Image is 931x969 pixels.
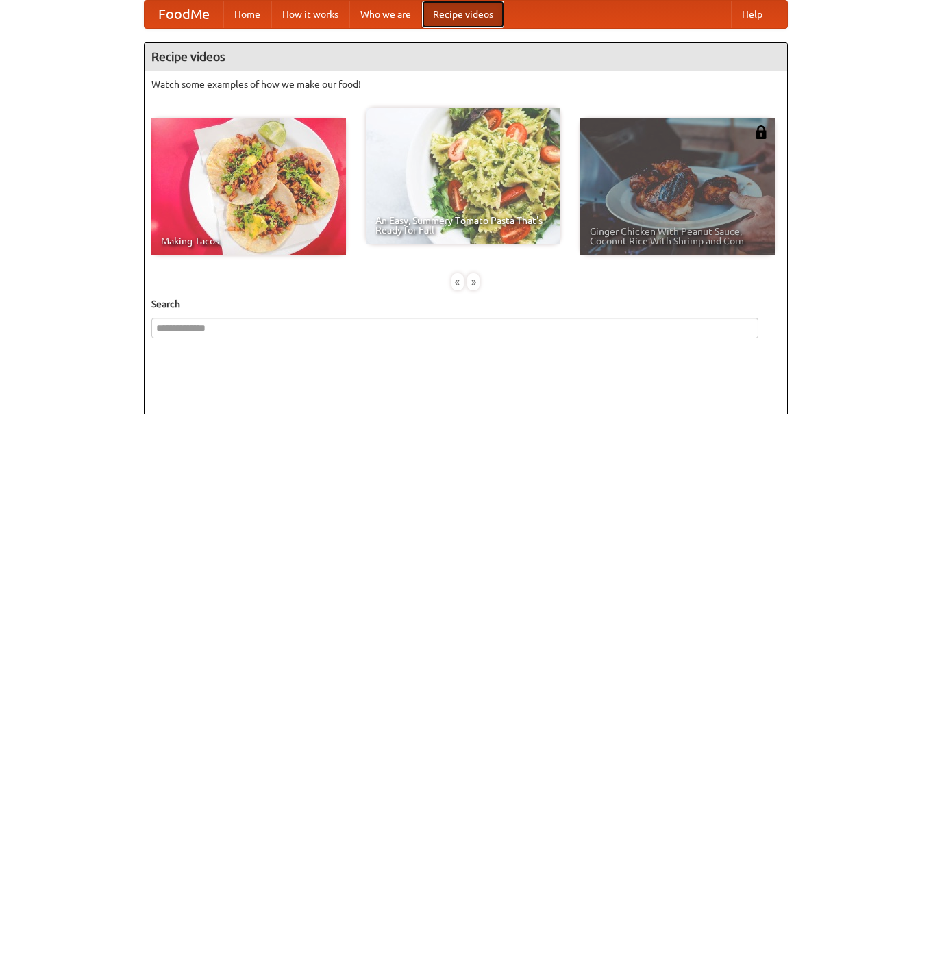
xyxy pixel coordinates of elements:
span: An Easy, Summery Tomato Pasta That's Ready for Fall [375,216,551,235]
a: Making Tacos [151,118,346,255]
a: An Easy, Summery Tomato Pasta That's Ready for Fall [366,108,560,244]
h5: Search [151,297,780,311]
span: Making Tacos [161,236,336,246]
div: » [467,273,480,290]
a: How it works [271,1,349,28]
div: « [451,273,464,290]
a: FoodMe [145,1,223,28]
a: Who we are [349,1,422,28]
img: 483408.png [754,125,768,139]
a: Home [223,1,271,28]
a: Recipe videos [422,1,504,28]
p: Watch some examples of how we make our food! [151,77,780,91]
h4: Recipe videos [145,43,787,71]
a: Help [731,1,773,28]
